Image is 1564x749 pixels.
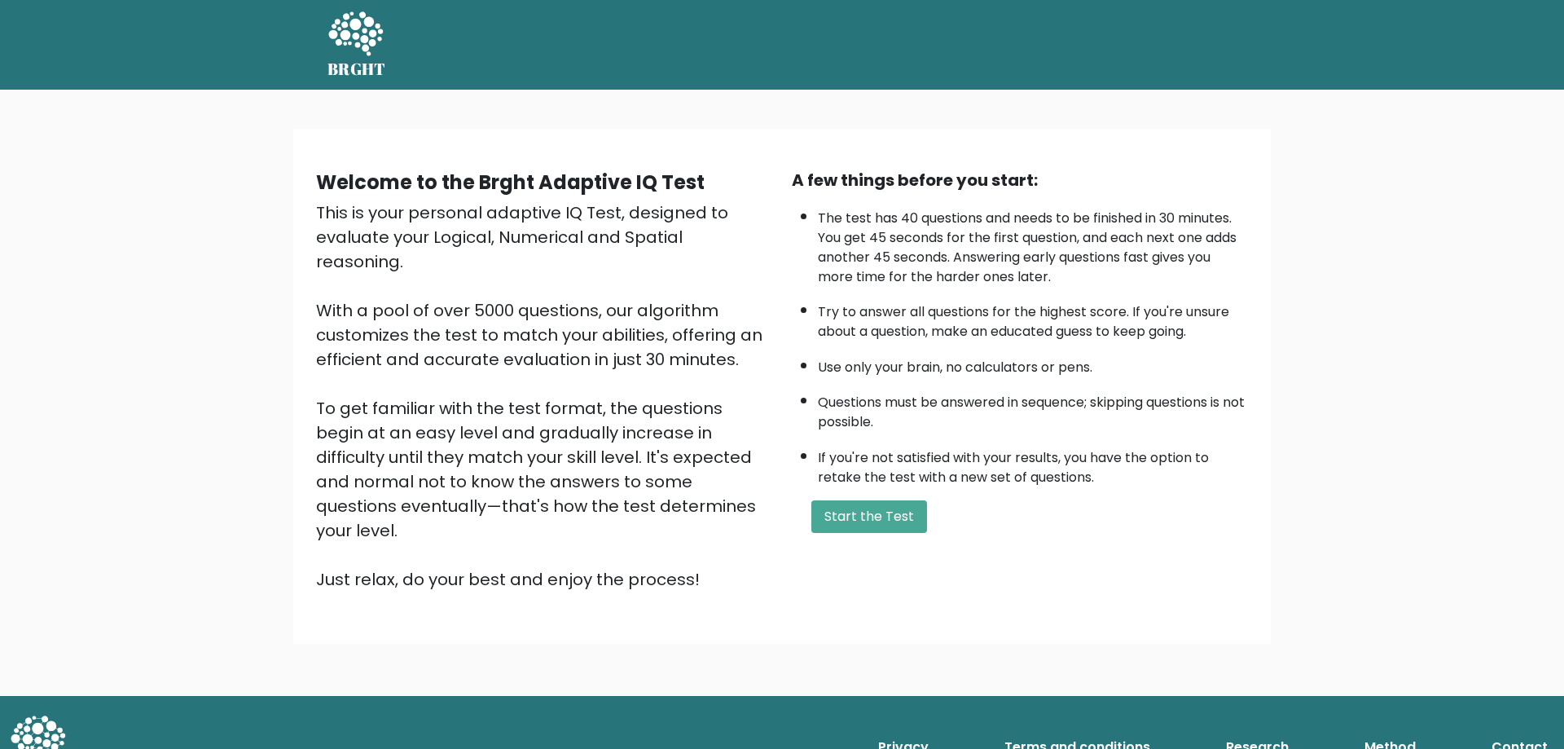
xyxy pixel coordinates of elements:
[327,59,386,79] h5: BRGHT
[818,385,1248,432] li: Questions must be answered in sequence; skipping questions is not possible.
[811,500,927,533] button: Start the Test
[316,200,772,592] div: This is your personal adaptive IQ Test, designed to evaluate your Logical, Numerical and Spatial ...
[327,7,386,83] a: BRGHT
[818,350,1248,377] li: Use only your brain, no calculators or pens.
[316,169,705,196] b: Welcome to the Brght Adaptive IQ Test
[792,168,1248,192] div: A few things before you start:
[818,200,1248,287] li: The test has 40 questions and needs to be finished in 30 minutes. You get 45 seconds for the firs...
[818,294,1248,341] li: Try to answer all questions for the highest score. If you're unsure about a question, make an edu...
[818,440,1248,487] li: If you're not satisfied with your results, you have the option to retake the test with a new set ...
